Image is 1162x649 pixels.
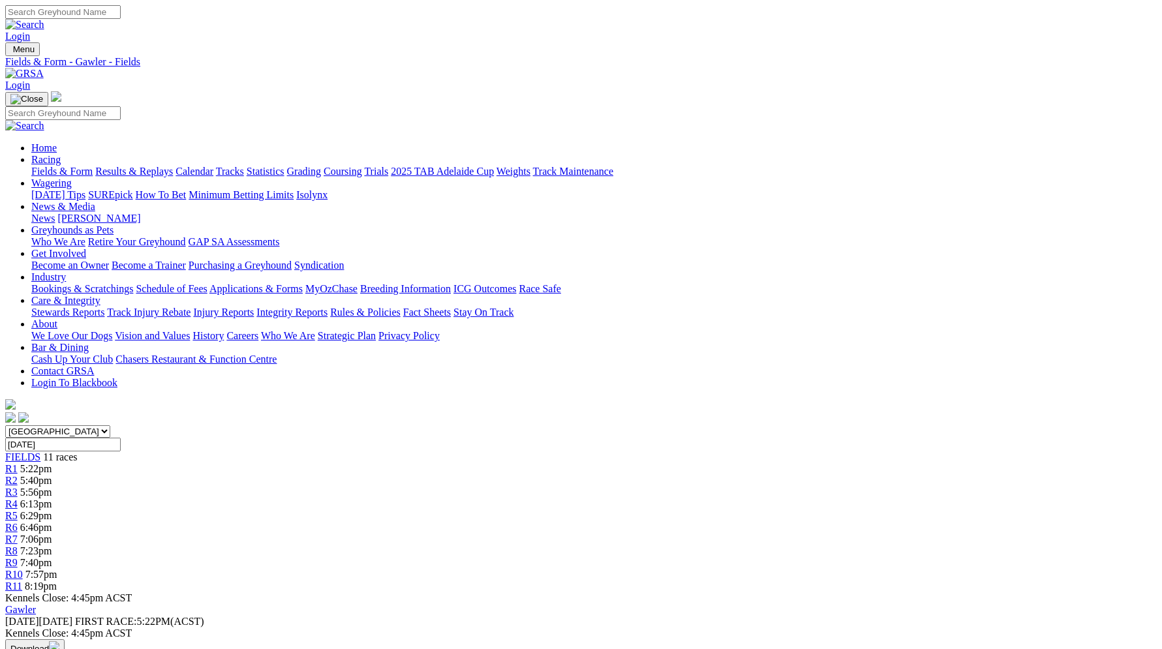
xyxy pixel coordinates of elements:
[5,616,39,627] span: [DATE]
[378,330,440,341] a: Privacy Policy
[5,438,121,451] input: Select date
[324,166,362,177] a: Coursing
[5,534,18,545] a: R7
[20,498,52,509] span: 6:13pm
[31,236,1157,248] div: Greyhounds as Pets
[88,189,132,200] a: SUREpick
[20,534,52,545] span: 7:06pm
[31,330,112,341] a: We Love Our Dogs
[31,295,100,306] a: Care & Integrity
[31,307,1157,318] div: Care & Integrity
[31,224,114,235] a: Greyhounds as Pets
[31,283,1157,295] div: Industry
[305,283,358,294] a: MyOzChase
[75,616,136,627] span: FIRST RACE:
[136,283,207,294] a: Schedule of Fees
[294,260,344,271] a: Syndication
[533,166,613,177] a: Track Maintenance
[360,283,451,294] a: Breeding Information
[43,451,77,462] span: 11 races
[5,569,23,580] a: R10
[5,106,121,120] input: Search
[5,451,40,462] a: FIELDS
[5,92,48,106] button: Toggle navigation
[31,166,93,177] a: Fields & Form
[5,120,44,132] img: Search
[330,307,401,318] a: Rules & Policies
[31,189,85,200] a: [DATE] Tips
[403,307,451,318] a: Fact Sheets
[364,166,388,177] a: Trials
[31,318,57,329] a: About
[31,377,117,388] a: Login To Blackbook
[5,581,22,592] a: R11
[31,166,1157,177] div: Racing
[216,166,244,177] a: Tracks
[31,248,86,259] a: Get Involved
[5,557,18,568] a: R9
[176,166,213,177] a: Calendar
[5,545,18,556] a: R8
[31,236,85,247] a: Who We Are
[136,189,187,200] a: How To Bet
[5,399,16,410] img: logo-grsa-white.png
[287,166,321,177] a: Grading
[31,342,89,353] a: Bar & Dining
[20,545,52,556] span: 7:23pm
[51,91,61,102] img: logo-grsa-white.png
[5,475,18,486] a: R2
[189,236,280,247] a: GAP SA Assessments
[226,330,258,341] a: Careers
[5,604,36,615] a: Gawler
[31,260,1157,271] div: Get Involved
[25,569,57,580] span: 7:57pm
[453,307,513,318] a: Stay On Track
[497,166,530,177] a: Weights
[5,498,18,509] span: R4
[112,260,186,271] a: Become a Trainer
[519,283,560,294] a: Race Safe
[5,616,72,627] span: [DATE]
[20,475,52,486] span: 5:40pm
[5,487,18,498] a: R3
[5,80,30,91] a: Login
[5,592,132,603] span: Kennels Close: 4:45pm ACST
[318,330,376,341] a: Strategic Plan
[5,522,18,533] span: R6
[391,166,494,177] a: 2025 TAB Adelaide Cup
[31,177,72,189] a: Wagering
[75,616,204,627] span: 5:22PM(ACST)
[57,213,140,224] a: [PERSON_NAME]
[453,283,516,294] a: ICG Outcomes
[31,354,1157,365] div: Bar & Dining
[31,365,94,376] a: Contact GRSA
[5,5,121,19] input: Search
[247,166,284,177] a: Statistics
[209,283,303,294] a: Applications & Forms
[13,44,35,54] span: Menu
[31,213,55,224] a: News
[5,412,16,423] img: facebook.svg
[107,307,191,318] a: Track Injury Rebate
[31,354,113,365] a: Cash Up Your Club
[5,56,1157,68] a: Fields & Form - Gawler - Fields
[31,189,1157,201] div: Wagering
[31,330,1157,342] div: About
[5,31,30,42] a: Login
[25,581,57,592] span: 8:19pm
[261,330,315,341] a: Who We Are
[88,236,186,247] a: Retire Your Greyhound
[31,213,1157,224] div: News & Media
[5,463,18,474] a: R1
[5,510,18,521] a: R5
[20,522,52,533] span: 6:46pm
